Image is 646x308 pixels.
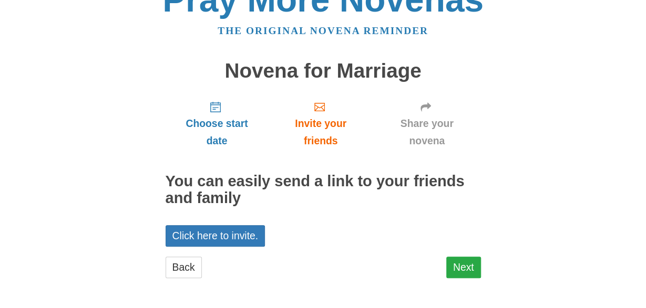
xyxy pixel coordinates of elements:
[373,92,481,155] a: Share your novena
[166,92,269,155] a: Choose start date
[166,173,481,207] h2: You can easily send a link to your friends and family
[166,257,202,278] a: Back
[446,257,481,278] a: Next
[176,115,258,150] span: Choose start date
[218,25,428,36] a: The original novena reminder
[268,92,373,155] a: Invite your friends
[384,115,470,150] span: Share your novena
[166,60,481,82] h1: Novena for Marriage
[166,225,265,247] a: Click here to invite.
[279,115,362,150] span: Invite your friends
